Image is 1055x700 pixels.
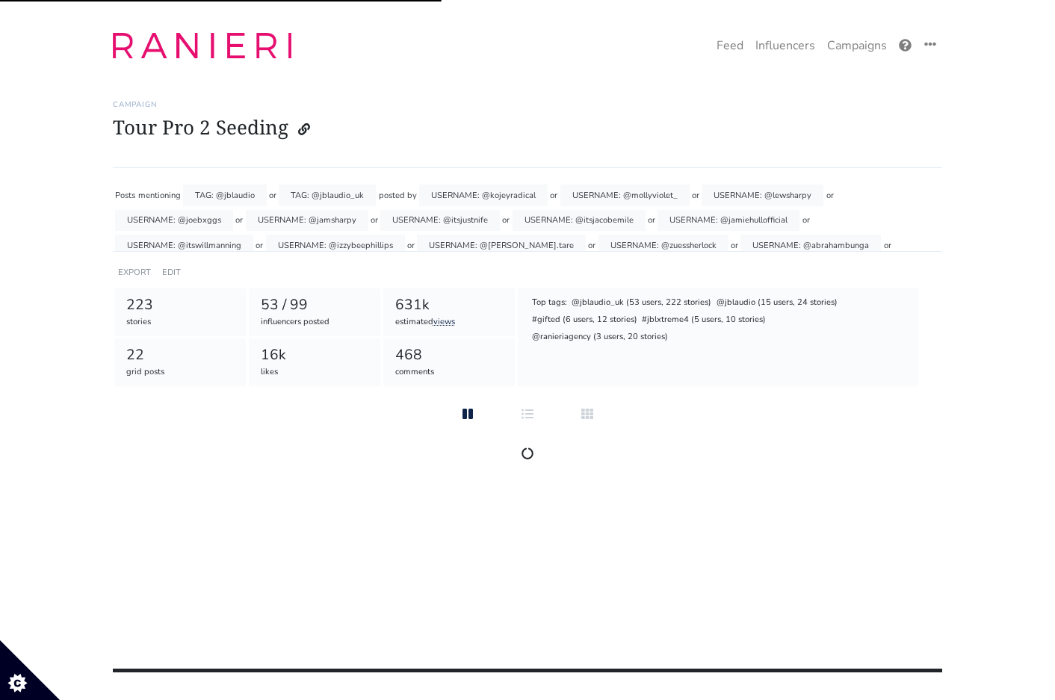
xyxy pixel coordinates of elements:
a: Campaigns [821,31,893,61]
div: USERNAME: @abrahambunga [740,235,881,256]
div: USERNAME: @itsjacobemile [513,210,646,232]
img: 11:26:11_1548242771 [113,33,291,58]
div: or [235,210,243,232]
div: #gifted (6 users, 12 stories) [530,313,638,328]
div: stories [126,316,235,329]
div: TAG: @jblaudio [183,185,267,206]
div: USERNAME: @jamsharpy [246,210,368,232]
div: @ranieriagency (3 users, 20 stories) [530,330,669,345]
div: or [407,235,415,256]
div: @jblaudio (15 users, 24 stories) [715,296,838,311]
div: or [826,185,834,206]
div: or [502,210,510,232]
div: influencers posted [261,316,369,329]
h1: Tour Pro 2 Seeding [113,115,942,143]
div: or [269,185,276,206]
a: views [433,316,455,327]
div: 631k [395,294,504,316]
div: or [802,210,810,232]
div: or [256,235,263,256]
div: #jblxtreme4 (5 users, 10 stories) [641,313,767,328]
div: 223 [126,294,235,316]
div: USERNAME: @izzybeephillips [266,235,405,256]
div: USERNAME: @mollyviolet_ [560,185,690,206]
div: USERNAME: @zuessherlock [598,235,728,256]
div: or [550,185,557,206]
div: USERNAME: @itswillmanning [115,235,253,256]
div: comments [395,366,504,379]
div: or [692,185,699,206]
div: TAG: @jblaudio_uk [279,185,376,206]
div: likes [261,366,369,379]
div: estimated [395,316,504,329]
div: USERNAME: @itsjustnife [380,210,500,232]
div: 53 / 99 [261,294,369,316]
div: Posts [115,185,135,206]
div: Top tags: [530,296,568,311]
div: 16k [261,344,369,366]
div: or [884,235,891,256]
div: grid posts [126,366,235,379]
div: or [588,235,595,256]
div: USERNAME: @kojeyradical [419,185,548,206]
div: 468 [395,344,504,366]
div: USERNAME: @joebxggs [115,210,233,232]
div: by [407,185,417,206]
div: 22 [126,344,235,366]
div: @jblaudio_uk (53 users, 222 stories) [571,296,713,311]
a: EDIT [162,267,181,278]
a: Influencers [749,31,821,61]
div: or [731,235,738,256]
h6: Campaign [113,100,942,109]
a: EXPORT [118,267,151,278]
div: or [371,210,378,232]
div: or [648,210,655,232]
a: Feed [711,31,749,61]
div: mentioning [138,185,181,206]
div: USERNAME: @[PERSON_NAME].tare [417,235,586,256]
div: posted [379,185,405,206]
div: USERNAME: @jamiehullofficial [658,210,799,232]
div: USERNAME: @lewsharpy [702,185,823,206]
